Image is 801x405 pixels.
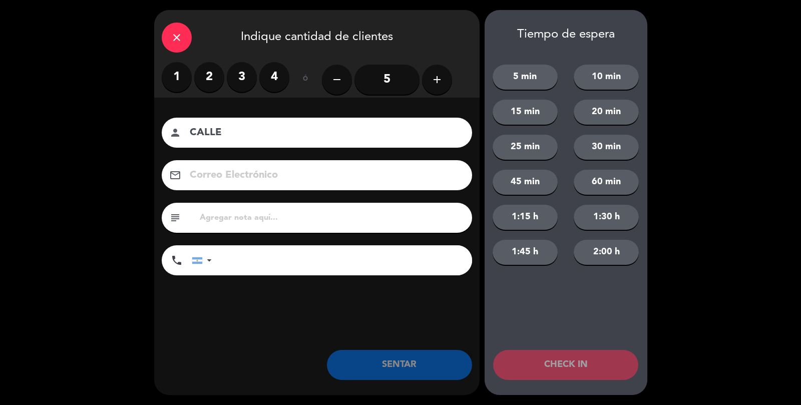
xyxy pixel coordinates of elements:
button: 1:45 h [493,240,558,265]
button: 2:00 h [574,240,639,265]
div: Indique cantidad de clientes [154,10,480,62]
button: add [422,65,452,95]
button: SENTAR [327,350,472,380]
i: email [169,169,181,181]
input: Agregar nota aquí... [199,211,465,225]
i: person [169,127,181,139]
button: 60 min [574,170,639,195]
i: subject [169,212,181,224]
button: 5 min [493,65,558,90]
button: 45 min [493,170,558,195]
input: Correo Electrónico [189,167,459,184]
button: CHECK IN [493,350,638,380]
button: 10 min [574,65,639,90]
button: 1:30 h [574,205,639,230]
label: 4 [259,62,289,92]
div: Tiempo de espera [485,28,647,42]
label: 2 [194,62,224,92]
button: 30 min [574,135,639,160]
div: ó [289,62,322,97]
div: Argentina: +54 [192,246,215,275]
i: phone [171,254,183,266]
i: remove [331,74,343,86]
button: 15 min [493,100,558,125]
i: close [171,32,183,44]
label: 3 [227,62,257,92]
i: add [431,74,443,86]
button: 25 min [493,135,558,160]
button: 1:15 h [493,205,558,230]
label: 1 [162,62,192,92]
input: Nombre del cliente [189,124,459,142]
button: 20 min [574,100,639,125]
button: remove [322,65,352,95]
